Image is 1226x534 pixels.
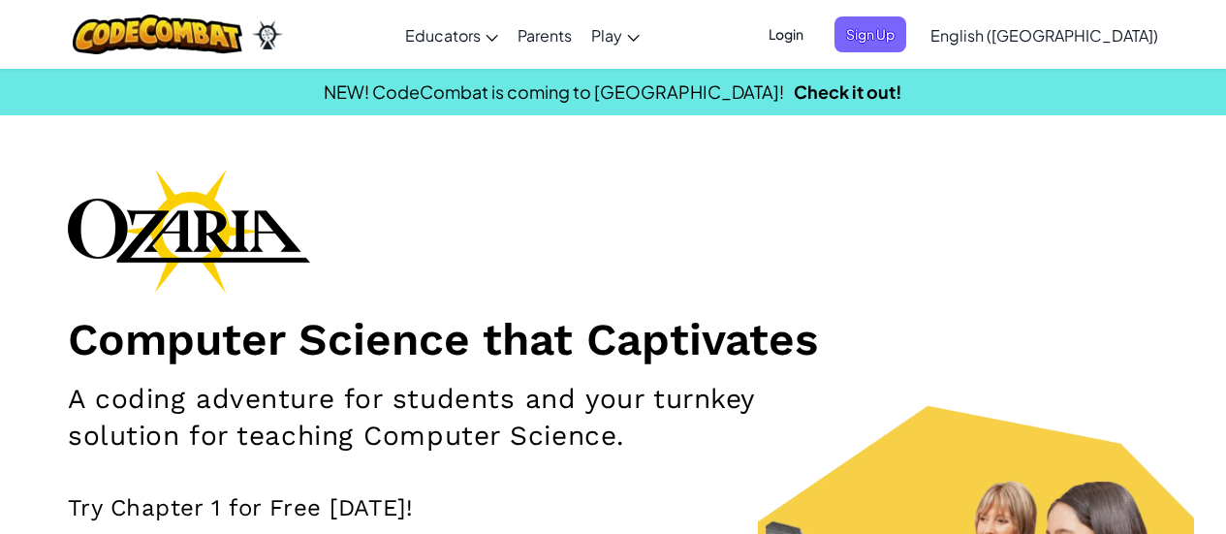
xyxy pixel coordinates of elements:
span: Educators [405,25,481,46]
h1: Computer Science that Captivates [68,312,1158,366]
img: CodeCombat logo [73,15,242,54]
a: Educators [395,9,508,61]
a: English ([GEOGRAPHIC_DATA]) [921,9,1168,61]
p: Try Chapter 1 for Free [DATE]! [68,493,1158,522]
span: Play [591,25,622,46]
img: Ozaria branding logo [68,169,310,293]
a: Check it out! [794,80,902,103]
h2: A coding adventure for students and your turnkey solution for teaching Computer Science. [68,381,799,455]
button: Login [757,16,815,52]
a: Play [582,9,649,61]
button: Sign Up [834,16,906,52]
img: Ozaria [252,20,283,49]
span: English ([GEOGRAPHIC_DATA]) [930,25,1158,46]
a: Parents [508,9,582,61]
span: NEW! CodeCombat is coming to [GEOGRAPHIC_DATA]! [324,80,784,103]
